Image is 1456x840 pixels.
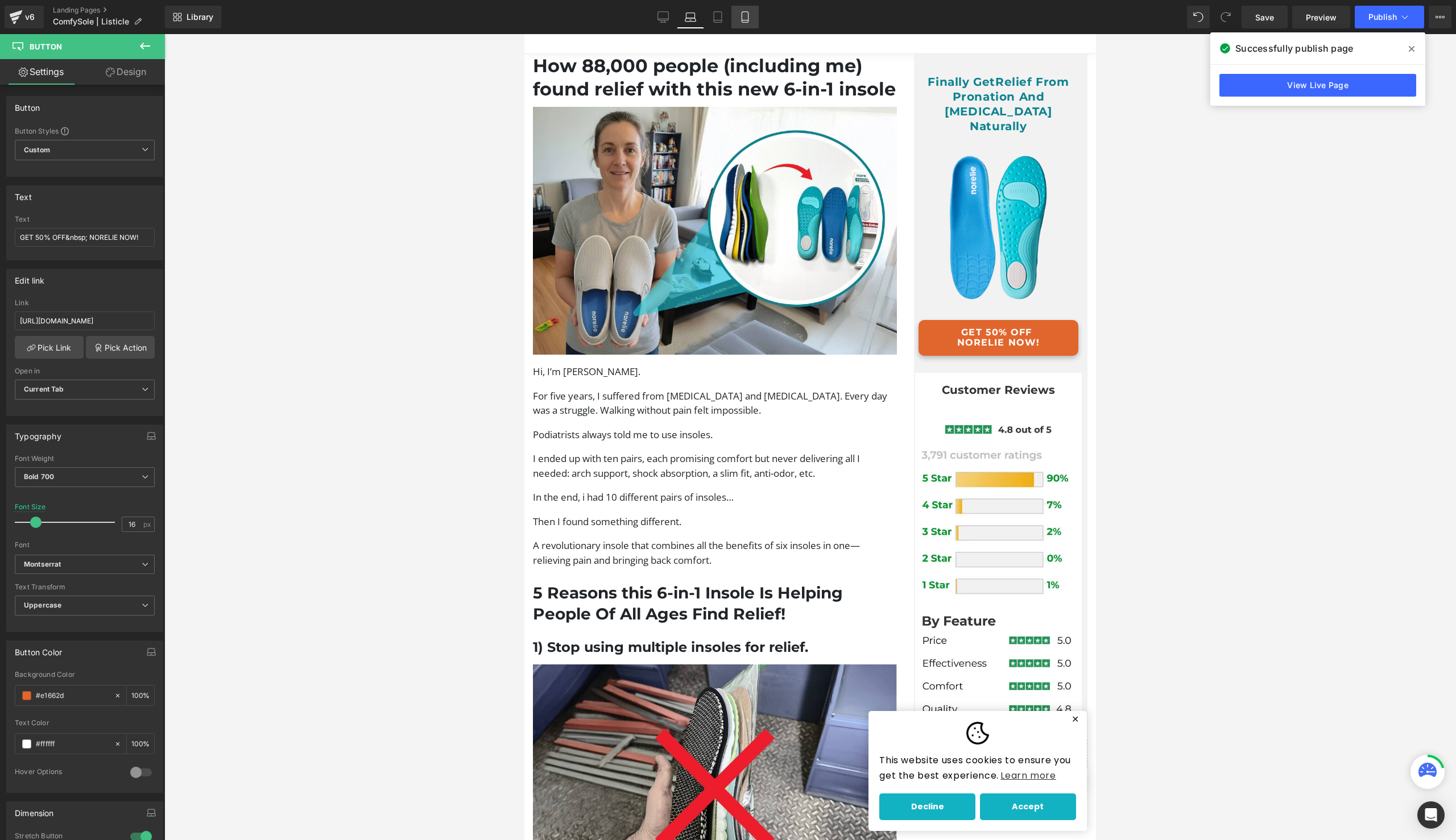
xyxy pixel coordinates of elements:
div: Hover Options [15,767,119,779]
p: Podiatrists always told me to use insoles. [9,393,373,408]
a: View Live Page [1219,74,1416,97]
div: Typography [15,425,61,441]
span: Preview [1306,11,1337,23]
div: Button [15,97,40,113]
h1: How 88,000 people (including me) found relief with this new 6-in-1 insole [9,20,373,67]
h1: Customer Reviews [391,348,557,363]
p: I ended up with ten pairs, each promising comfort but never delivering all I needed: arch support... [9,417,373,446]
div: Text [15,186,32,202]
div: Text [15,215,155,223]
span: Save [1255,11,1274,23]
b: Current Tab [24,385,64,393]
div: Text Transform [15,583,155,591]
input: Color [36,738,109,750]
button: dismiss cookie message [544,681,558,689]
button: Publish [1355,6,1424,28]
b: Custom [24,145,50,155]
a: Preview [1292,6,1350,28]
input: Color [36,689,109,702]
div: % [127,734,154,754]
div: % [127,685,154,705]
a: Design [85,59,167,85]
div: Font Weight [15,455,155,463]
span: ComfySole | Listicle [53,17,129,26]
div: Button Styles [15,126,155,135]
div: v6 [23,10,37,24]
div: Text Color [15,719,155,727]
div: Background Color [15,671,155,679]
a: Tablet [704,6,731,28]
h1: 1) Stop using multiple insoles for relief. [9,604,373,622]
div: Dimension [15,802,54,818]
b: Bold 700 [24,472,54,481]
h1: Finally Get [391,40,557,99]
p: A revolutionary insole that combines all the benefits of six insoles in one—relieving pain and br... [9,504,373,533]
button: Undo [1187,6,1210,28]
span: Relief From Pronation And [MEDICAL_DATA] Naturally [420,41,544,99]
p: In the end, i had 10 different pairs of insoles… [9,456,373,471]
a: GET 50% OFF NORELIE NOW! [394,286,554,322]
p: For five years, I suffered from [MEDICAL_DATA] and [MEDICAL_DATA]. Every day was a struggle. Walk... [9,355,373,384]
div: Edit link [15,269,45,285]
div: Open Intercom Messenger [1417,801,1445,829]
b: Uppercase [24,601,61,609]
div: Link [15,299,155,307]
a: Mobile [731,6,759,28]
div: Open in [15,367,155,375]
span: px [143,521,153,528]
button: More [1429,6,1451,28]
iframe: To enrich screen reader interactions, please activate Accessibility in Grammarly extension settings [524,34,1096,840]
div: Font Size [15,503,46,511]
span: Library [187,12,213,22]
a: Landing Pages [53,6,165,15]
input: https://your-shop.myshopify.com [15,311,155,330]
span: Publish [1368,13,1397,22]
span: Button [30,42,62,51]
div: Font [15,541,155,549]
button: Redo [1214,6,1237,28]
div: Button Color [15,641,62,657]
p: Then I found something different. [9,480,373,495]
i: Montserrat [24,560,61,569]
a: Pick Action [86,336,155,359]
h1: 5 Reasons this 6-in-1 Insole Is Helping People Of All Ages Find Relief! [9,548,373,590]
span: Successfully publish page [1235,41,1353,55]
p: Hi, I’m [PERSON_NAME]. [9,330,373,345]
a: v6 [5,6,44,28]
a: Desktop [650,6,677,28]
a: New Library [165,6,221,28]
a: Pick Link [15,336,84,359]
a: Laptop [677,6,704,28]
